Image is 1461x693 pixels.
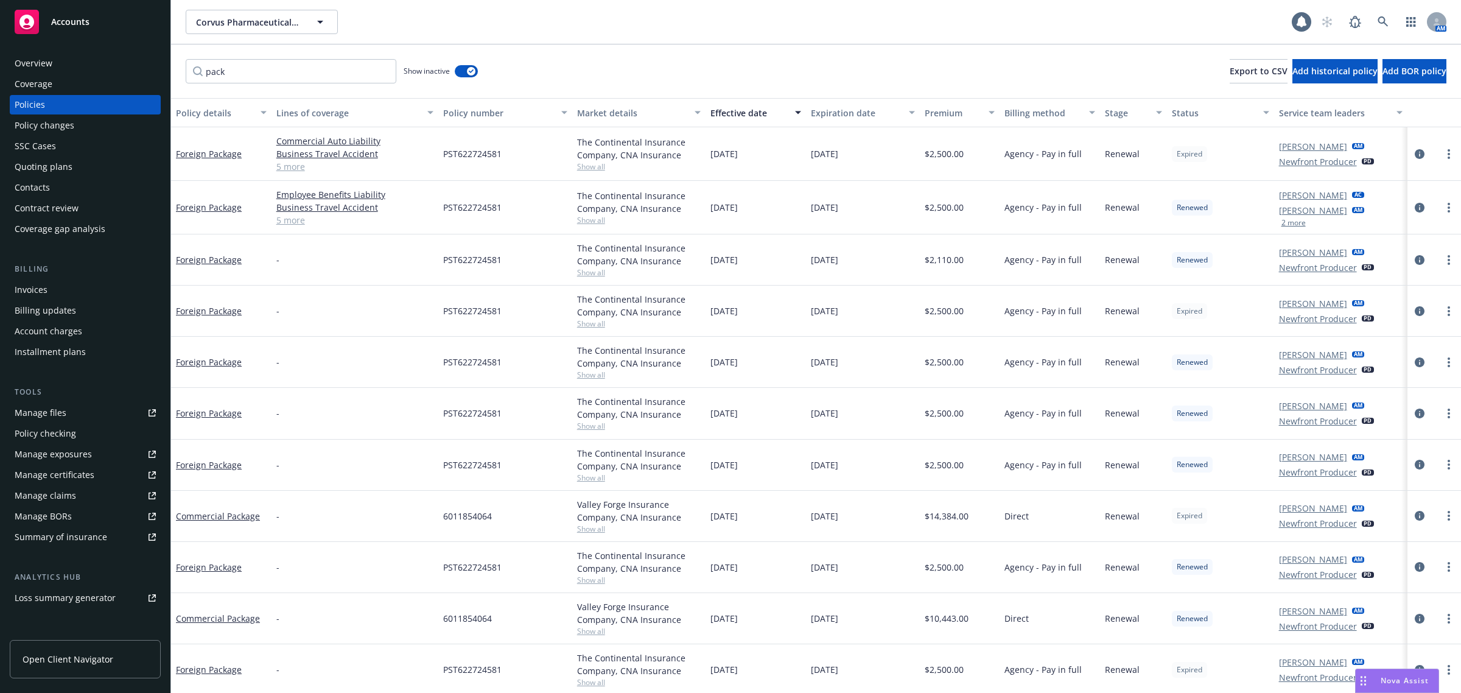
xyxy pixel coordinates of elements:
[811,561,838,574] span: [DATE]
[1105,147,1140,160] span: Renewal
[1442,147,1456,161] a: more
[15,219,105,239] div: Coverage gap analysis
[710,304,738,317] span: [DATE]
[577,549,701,575] div: The Continental Insurance Company, CNA Insurance
[276,407,279,420] span: -
[176,459,242,471] a: Foreign Package
[925,510,969,522] span: $14,384.00
[176,561,242,573] a: Foreign Package
[811,510,838,522] span: [DATE]
[1177,202,1208,213] span: Renewed
[811,612,838,625] span: [DATE]
[443,407,502,420] span: PST622724581
[186,10,338,34] button: Corvus Pharmaceuticals, Inc.
[1230,65,1288,77] span: Export to CSV
[925,147,964,160] span: $2,500.00
[1004,612,1029,625] span: Direct
[1279,348,1347,361] a: [PERSON_NAME]
[1442,560,1456,574] a: more
[1442,611,1456,626] a: more
[925,612,969,625] span: $10,443.00
[176,407,242,419] a: Foreign Package
[577,318,701,329] span: Show all
[811,147,838,160] span: [DATE]
[1279,620,1357,633] a: Newfront Producer
[1279,140,1347,153] a: [PERSON_NAME]
[925,663,964,676] span: $2,500.00
[577,136,701,161] div: The Continental Insurance Company, CNA Insurance
[1279,502,1347,515] a: [PERSON_NAME]
[925,107,982,119] div: Premium
[1004,407,1082,420] span: Agency - Pay in full
[1177,613,1208,624] span: Renewed
[276,107,420,119] div: Lines of coverage
[925,201,964,214] span: $2,500.00
[1177,459,1208,470] span: Renewed
[577,267,701,278] span: Show all
[10,527,161,547] a: Summary of insurance
[710,561,738,574] span: [DATE]
[1279,451,1347,463] a: [PERSON_NAME]
[10,157,161,177] a: Quoting plans
[438,98,572,127] button: Policy number
[10,280,161,300] a: Invoices
[1442,508,1456,523] a: more
[10,588,161,608] a: Loss summary generator
[706,98,806,127] button: Effective date
[10,424,161,443] a: Policy checking
[811,107,902,119] div: Expiration date
[15,465,94,485] div: Manage certificates
[176,254,242,266] a: Foreign Package
[572,98,706,127] button: Market details
[1412,508,1427,523] a: circleInformation
[276,663,279,676] span: -
[15,322,82,341] div: Account charges
[811,663,838,676] span: [DATE]
[176,305,242,317] a: Foreign Package
[10,219,161,239] a: Coverage gap analysis
[276,135,433,147] a: Commercial Auto Liability
[1442,457,1456,472] a: more
[710,147,738,160] span: [DATE]
[15,95,45,114] div: Policies
[710,253,738,266] span: [DATE]
[577,421,701,431] span: Show all
[577,189,701,215] div: The Continental Insurance Company, CNA Insurance
[577,600,701,626] div: Valley Forge Insurance Company, CNA Insurance
[1412,355,1427,370] a: circleInformation
[710,356,738,368] span: [DATE]
[577,524,701,534] span: Show all
[1279,415,1357,427] a: Newfront Producer
[1412,304,1427,318] a: circleInformation
[1004,663,1082,676] span: Agency - Pay in full
[276,459,279,471] span: -
[577,652,701,677] div: The Continental Insurance Company, CNA Insurance
[1279,246,1347,259] a: [PERSON_NAME]
[811,304,838,317] span: [DATE]
[1412,560,1427,574] a: circleInformation
[710,510,738,522] span: [DATE]
[15,301,76,320] div: Billing updates
[276,561,279,574] span: -
[925,304,964,317] span: $2,500.00
[186,59,396,83] input: Filter by keyword...
[15,588,116,608] div: Loss summary generator
[1279,553,1347,566] a: [PERSON_NAME]
[276,612,279,625] span: -
[176,107,253,119] div: Policy details
[577,473,701,483] span: Show all
[15,280,47,300] div: Invoices
[1382,65,1446,77] span: Add BOR policy
[443,201,502,214] span: PST622724581
[925,459,964,471] span: $2,500.00
[1442,253,1456,267] a: more
[1412,406,1427,421] a: circleInformation
[1442,406,1456,421] a: more
[10,386,161,398] div: Tools
[15,116,74,135] div: Policy changes
[23,653,113,666] span: Open Client Navigator
[10,445,161,464] span: Manage exposures
[811,356,838,368] span: [DATE]
[15,54,52,73] div: Overview
[1279,261,1357,274] a: Newfront Producer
